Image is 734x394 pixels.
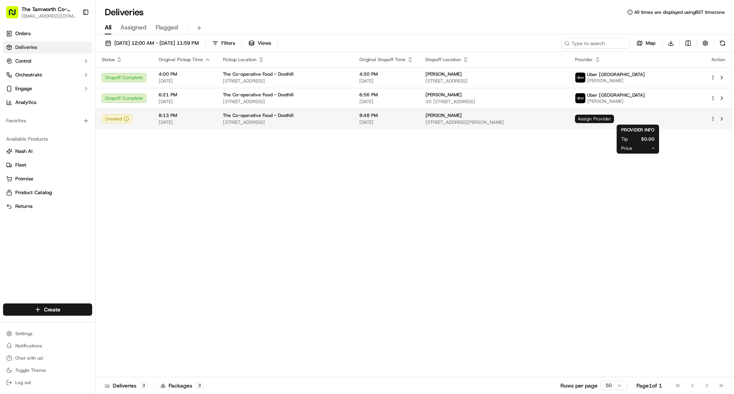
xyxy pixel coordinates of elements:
div: 📗 [8,151,14,157]
span: Returns [15,203,32,210]
button: The Tamworth Co-operative Dosthill [21,5,76,13]
input: Got a question? Start typing here... [20,49,138,57]
button: Filters [209,38,239,49]
span: Original Pickup Time [159,57,203,63]
button: Toggle Theme [3,365,92,376]
span: Uber [GEOGRAPHIC_DATA] [587,92,645,98]
div: Deliveries [105,382,148,389]
button: Log out [3,377,92,388]
button: Settings [3,328,92,339]
span: Create [44,306,60,313]
img: Asif Zaman Khan [8,111,20,123]
a: Returns [6,203,89,210]
span: [PERSON_NAME] [425,71,462,77]
span: Nash AI [15,148,32,155]
span: Pylon [76,169,93,175]
p: Welcome 👋 [8,31,139,43]
div: Page 1 of 1 [637,382,662,389]
button: Notifications [3,340,92,351]
span: Analytics [15,99,36,106]
span: 8:48 PM [359,112,413,118]
span: Filters [221,40,235,47]
span: All [105,23,111,32]
a: Promise [6,175,89,182]
button: Promise [3,173,92,185]
span: Deliveries [15,44,37,51]
img: 1736555255976-a54dd68f-1ca7-489b-9aae-adbdc363a1c4 [15,119,21,125]
span: [STREET_ADDRESS][PERSON_NAME] [425,119,562,125]
button: Created [102,114,132,123]
button: Views [245,38,274,49]
div: Available Products [3,133,92,145]
span: Chat with us! [15,355,43,361]
button: Engage [3,83,92,95]
div: Past conversations [8,99,51,105]
span: [DATE] [359,78,413,84]
span: [EMAIL_ADDRESS][DOMAIN_NAME] [21,13,76,19]
div: Action [710,57,726,63]
button: Orchestrate [3,69,92,81]
a: Analytics [3,96,92,109]
button: [DATE] 12:00 AM - [DATE] 11:59 PM [102,38,202,49]
img: uber-new-logo.jpeg [575,73,585,83]
span: 4:30 PM [359,71,413,77]
span: [DATE] [359,99,413,105]
a: Orders [3,28,92,40]
span: Fleet [15,162,26,169]
span: API Documentation [72,150,123,158]
span: - [645,145,654,151]
span: Toggle Theme [15,367,46,373]
span: The Co-operative Food - Dosthill [223,92,294,98]
span: The Co-operative Food - Dosthill [223,112,294,118]
span: Settings [15,331,32,337]
a: 💻API Documentation [62,147,126,161]
span: Engage [15,85,32,92]
span: Assigned [120,23,146,32]
span: [STREET_ADDRESS] [223,119,347,125]
span: All times are displayed using BST timezone [634,9,725,15]
div: Start new chat [34,73,125,81]
button: Nash AI [3,145,92,157]
span: 6:21 PM [159,92,211,98]
span: Original Dropoff Time [359,57,406,63]
span: [DATE] [159,119,211,125]
a: Fleet [6,162,89,169]
span: Map [646,40,656,47]
button: Create [3,303,92,316]
span: [STREET_ADDRESS] [223,78,347,84]
div: 3 [195,382,204,389]
span: Tip [621,136,628,142]
a: Powered byPylon [54,169,93,175]
p: Rows per page [560,382,598,389]
div: 3 [140,382,148,389]
span: [STREET_ADDRESS] [223,99,347,105]
span: Assign Provider [575,115,614,123]
button: Returns [3,200,92,212]
button: The Tamworth Co-operative Dosthill[EMAIL_ADDRESS][DOMAIN_NAME] [3,3,79,21]
div: 💻 [65,151,71,157]
span: [DATE] [359,119,413,125]
span: • [63,118,66,125]
span: Status [102,57,115,63]
span: Flagged [156,23,178,32]
span: Product Catalog [15,189,52,196]
span: 30 [STREET_ADDRESS] [425,99,562,105]
span: Pickup Location [223,57,257,63]
button: Control [3,55,92,67]
span: Notifications [15,343,42,349]
span: Dropoff Location [425,57,461,63]
span: 6:56 PM [359,92,413,98]
span: $0.00 [640,136,654,142]
button: Start new chat [130,75,139,84]
img: uber-new-logo.jpeg [575,93,585,103]
div: We're available if you need us! [34,81,105,87]
span: Views [258,40,271,47]
span: [DATE] 12:00 AM - [DATE] 11:59 PM [114,40,199,47]
span: Orders [15,30,31,37]
span: [DATE] [159,99,211,105]
img: Nash [8,8,23,23]
span: Price [621,145,632,151]
div: Packages [161,382,204,389]
button: Map [633,38,659,49]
